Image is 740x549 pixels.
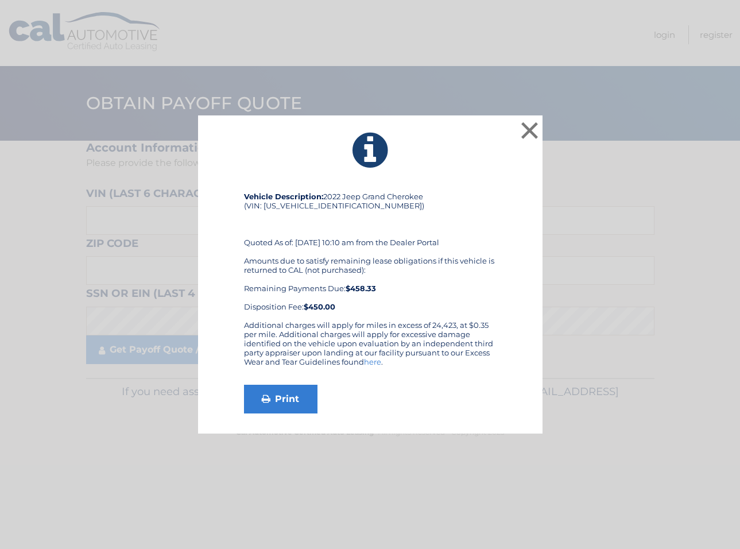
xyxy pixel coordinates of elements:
strong: $450.00 [304,302,335,311]
strong: Vehicle Description: [244,192,323,201]
b: $458.33 [346,284,376,293]
div: 2022 Jeep Grand Cherokee (VIN: [US_VEHICLE_IDENTIFICATION_NUMBER]) Quoted As of: [DATE] 10:10 am ... [244,192,497,320]
a: Print [244,385,317,413]
div: Additional charges will apply for miles in excess of 24,423, at $0.35 per mile. Additional charge... [244,320,497,376]
a: here [364,357,381,366]
button: × [518,119,541,142]
div: Amounts due to satisfy remaining lease obligations if this vehicle is returned to CAL (not purcha... [244,256,497,311]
